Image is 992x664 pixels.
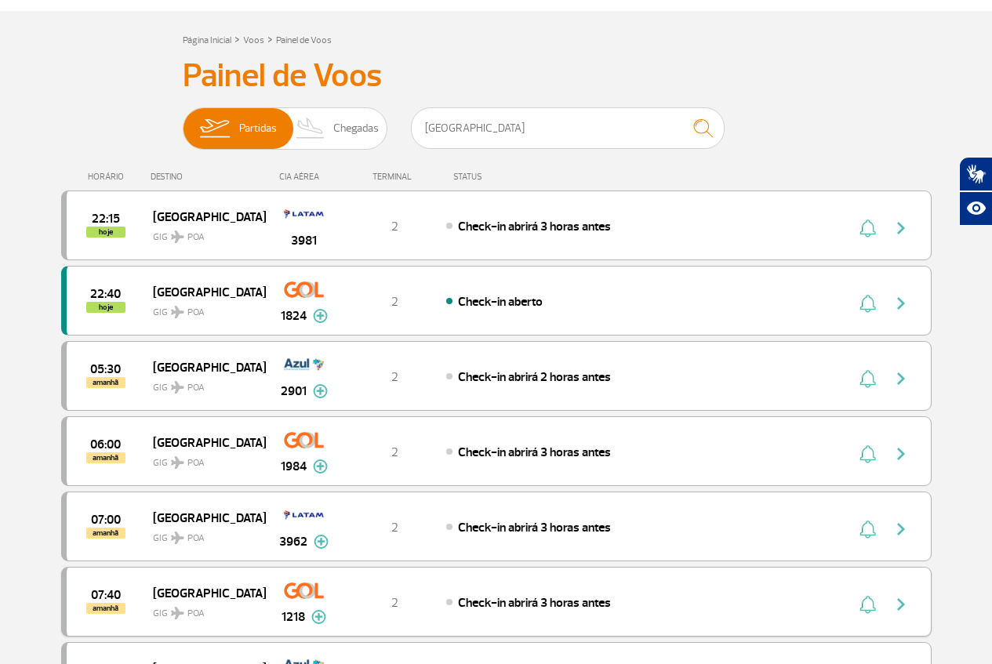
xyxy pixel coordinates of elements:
img: destiny_airplane.svg [171,607,184,619]
span: Chegadas [333,108,379,149]
img: destiny_airplane.svg [171,306,184,318]
a: Página Inicial [183,34,231,46]
button: Abrir recursos assistivos. [959,191,992,226]
span: [GEOGRAPHIC_DATA] [153,507,253,528]
img: mais-info-painel-voo.svg [313,459,328,474]
span: [GEOGRAPHIC_DATA] [153,206,253,227]
span: GIG [153,297,253,320]
span: [GEOGRAPHIC_DATA] [153,357,253,377]
div: HORÁRIO [66,172,151,182]
span: 2025-10-01 05:30:00 [90,364,121,375]
input: Voo, cidade ou cia aérea [411,107,725,149]
a: > [267,30,273,48]
span: 2 [391,369,398,385]
a: Voos [243,34,264,46]
img: sino-painel-voo.svg [859,369,876,388]
span: 2901 [281,382,307,401]
div: TERMINAL [343,172,445,182]
span: GIG [153,523,253,546]
div: STATUS [445,172,573,182]
span: 2025-09-30 22:40:00 [90,288,121,299]
img: sino-painel-voo.svg [859,520,876,539]
span: amanhã [86,603,125,614]
span: 2025-10-01 07:40:00 [91,590,121,601]
img: destiny_airplane.svg [171,456,184,469]
span: 2025-10-01 06:00:00 [90,439,121,450]
img: sino-painel-voo.svg [859,219,876,238]
span: 2 [391,595,398,611]
img: seta-direita-painel-voo.svg [892,595,910,614]
span: 2 [391,294,398,310]
span: 1824 [281,307,307,325]
img: slider-desembarque [288,108,334,149]
a: Painel de Voos [276,34,332,46]
span: Check-in abrirá 3 horas antes [458,444,611,460]
span: 2025-10-01 07:00:00 [91,514,121,525]
img: mais-info-painel-voo.svg [314,535,329,549]
span: Partidas [239,108,277,149]
img: sino-painel-voo.svg [859,294,876,313]
div: DESTINO [151,172,265,182]
img: destiny_airplane.svg [171,230,184,243]
span: POA [187,607,205,621]
span: 2025-09-30 22:15:00 [92,213,120,224]
span: 1218 [282,608,305,626]
span: GIG [153,598,253,621]
img: slider-embarque [190,108,239,149]
img: sino-painel-voo.svg [859,595,876,614]
img: mais-info-painel-voo.svg [313,309,328,323]
img: mais-info-painel-voo.svg [313,384,328,398]
span: GIG [153,222,253,245]
span: hoje [86,227,125,238]
img: seta-direita-painel-voo.svg [892,444,910,463]
img: sino-painel-voo.svg [859,444,876,463]
span: Check-in abrirá 2 horas antes [458,369,611,385]
span: [GEOGRAPHIC_DATA] [153,582,253,603]
img: destiny_airplane.svg [171,532,184,544]
span: POA [187,230,205,245]
div: CIA AÉREA [265,172,343,182]
span: GIG [153,448,253,470]
span: POA [187,381,205,395]
h3: Painel de Voos [183,56,810,96]
span: 2 [391,520,398,535]
span: POA [187,456,205,470]
span: 2 [391,219,398,234]
span: POA [187,532,205,546]
span: POA [187,306,205,320]
span: Check-in aberto [458,294,543,310]
span: [GEOGRAPHIC_DATA] [153,432,253,452]
img: mais-info-painel-voo.svg [311,610,326,624]
span: amanhã [86,528,125,539]
button: Abrir tradutor de língua de sinais. [959,157,992,191]
span: 3962 [279,532,307,551]
span: Check-in abrirá 3 horas antes [458,520,611,535]
span: amanhã [86,377,125,388]
a: > [234,30,240,48]
span: Check-in abrirá 3 horas antes [458,219,611,234]
span: 1984 [281,457,307,476]
span: 2 [391,444,398,460]
span: GIG [153,372,253,395]
span: Check-in abrirá 3 horas antes [458,595,611,611]
img: seta-direita-painel-voo.svg [892,520,910,539]
span: amanhã [86,452,125,463]
img: seta-direita-painel-voo.svg [892,219,910,238]
img: seta-direita-painel-voo.svg [892,294,910,313]
span: hoje [86,302,125,313]
img: seta-direita-painel-voo.svg [892,369,910,388]
span: 3981 [291,231,317,250]
div: Plugin de acessibilidade da Hand Talk. [959,157,992,226]
img: destiny_airplane.svg [171,381,184,394]
span: [GEOGRAPHIC_DATA] [153,281,253,302]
